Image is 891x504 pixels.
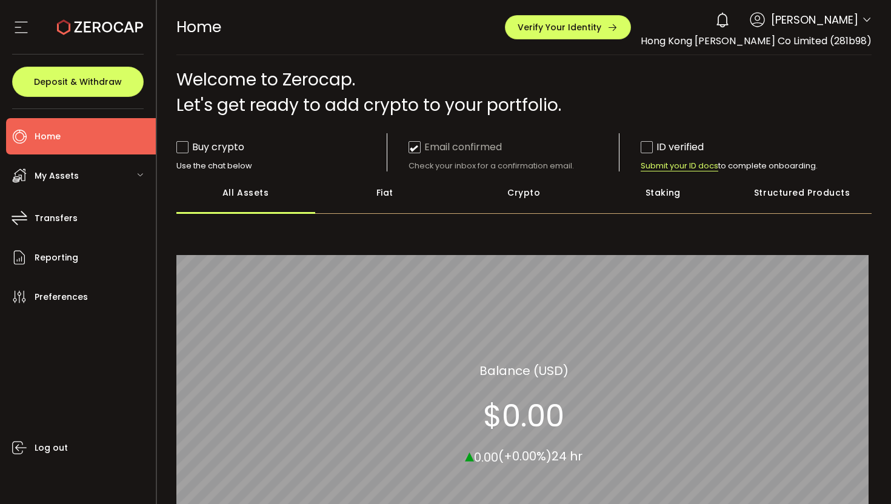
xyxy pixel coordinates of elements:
span: Hong Kong [PERSON_NAME] Co Limited (281b98) [641,34,872,48]
div: to complete onboarding. [641,161,852,171]
span: Transfers [35,210,78,227]
span: Preferences [35,288,88,306]
span: Verify Your Identity [518,23,601,31]
div: Email confirmed [409,139,502,154]
iframe: Chat Widget [747,373,891,504]
div: Buy crypto [176,139,244,154]
div: ID verified [641,139,704,154]
span: Submit your ID docs [641,161,718,171]
div: Structured Products [733,171,872,214]
div: Fiat [315,171,455,214]
button: Verify Your Identity [505,15,631,39]
span: (+0.00%) [498,448,552,465]
span: Deposit & Withdraw [34,78,122,86]
span: ▴ [465,442,474,468]
span: Home [176,16,221,38]
div: Staking [593,171,733,214]
div: Welcome to Zerocap. Let's get ready to add crypto to your portfolio. [176,67,872,118]
div: Crypto [455,171,594,214]
span: [PERSON_NAME] [771,12,858,28]
div: 聊天小组件 [747,373,891,504]
span: 0.00 [474,448,498,465]
section: Balance (USD) [479,361,569,379]
div: All Assets [176,171,316,214]
div: Check your inbox for a confirmation email. [409,161,619,171]
div: Use the chat below [176,161,387,171]
span: My Assets [35,167,79,185]
section: $0.00 [483,397,564,434]
span: Reporting [35,249,78,267]
span: 24 hr [552,448,582,465]
button: Deposit & Withdraw [12,67,144,97]
span: Home [35,128,61,145]
span: Log out [35,439,68,457]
